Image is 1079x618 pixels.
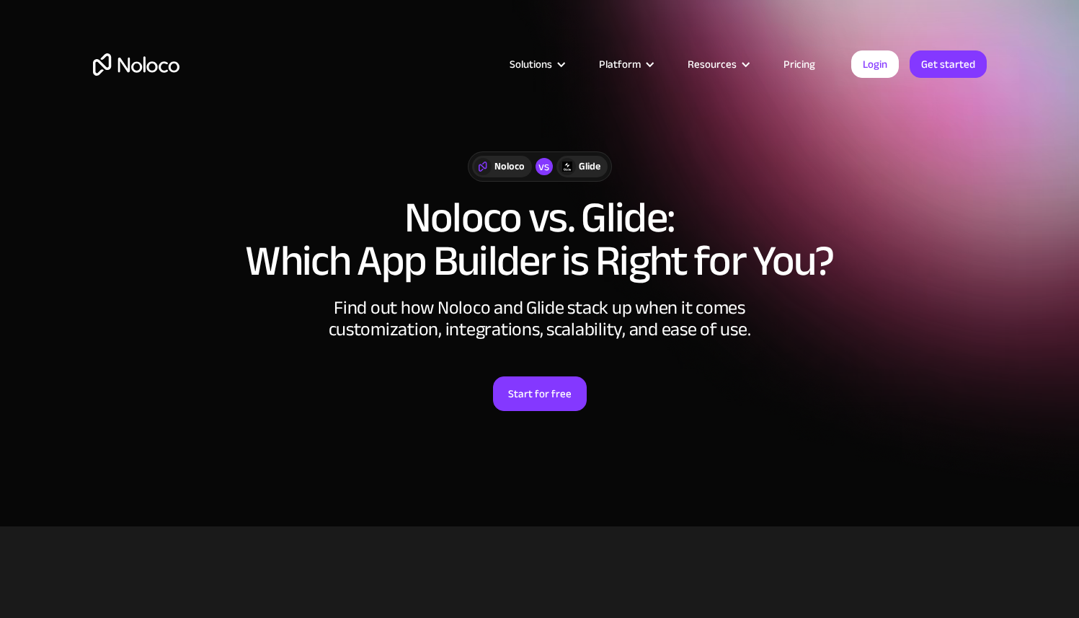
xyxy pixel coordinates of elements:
div: Solutions [492,55,581,74]
div: Find out how Noloco and Glide stack up when it comes customization, integrations, scalability, an... [324,297,756,340]
div: Solutions [510,55,552,74]
a: Get started [910,50,987,78]
div: Platform [581,55,670,74]
div: Glide [579,159,600,175]
a: Login [851,50,899,78]
div: Platform [599,55,641,74]
h1: Noloco vs. Glide: Which App Builder is Right for You? [93,196,987,283]
a: home [93,53,179,76]
div: Resources [688,55,737,74]
a: Start for free [493,376,587,411]
a: Pricing [765,55,833,74]
div: Noloco [494,159,525,175]
div: vs [536,158,553,175]
div: Resources [670,55,765,74]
